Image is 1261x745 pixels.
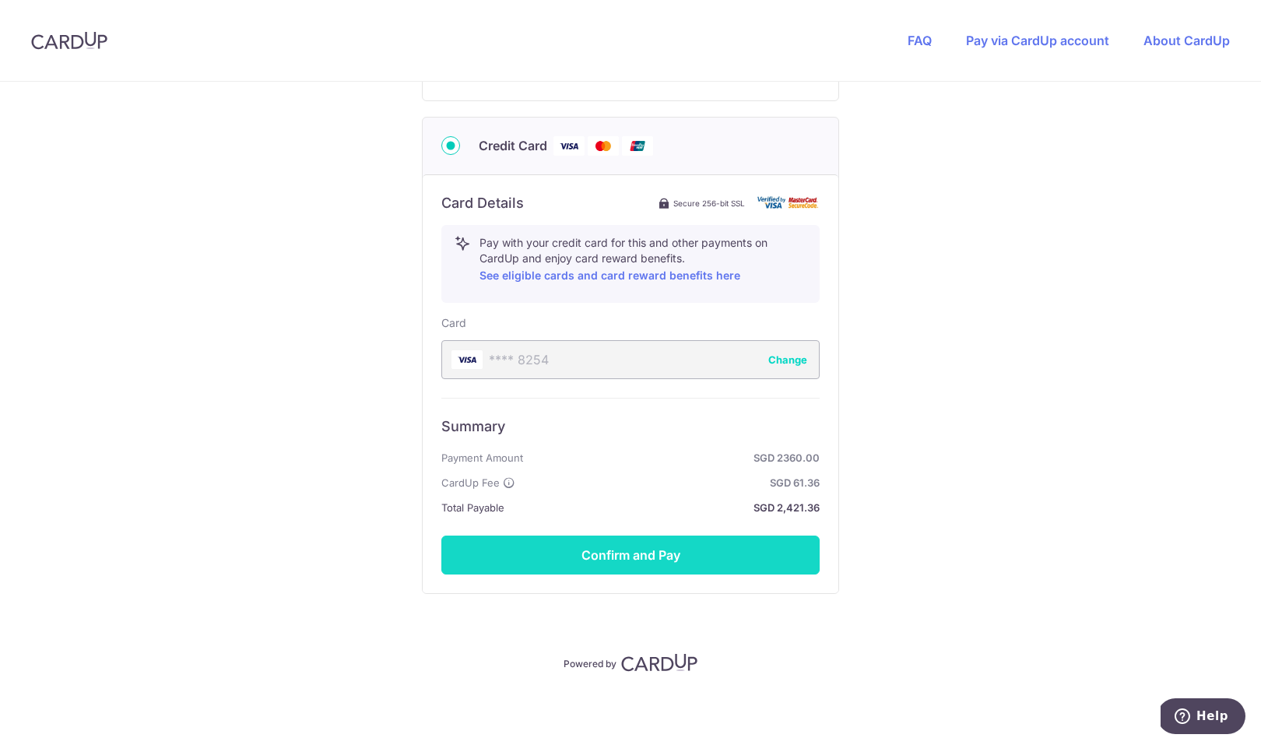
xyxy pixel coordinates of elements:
[966,33,1109,48] a: Pay via CardUp account
[511,498,820,517] strong: SGD 2,421.36
[441,448,523,467] span: Payment Amount
[479,136,547,155] span: Credit Card
[553,136,585,156] img: Visa
[621,653,697,672] img: CardUp
[441,136,820,156] div: Credit Card Visa Mastercard Union Pay
[1161,698,1245,737] iframe: Opens a widget where you can find more information
[529,448,820,467] strong: SGD 2360.00
[768,352,807,367] button: Change
[441,417,820,436] h6: Summary
[1143,33,1230,48] a: About CardUp
[479,235,806,285] p: Pay with your credit card for this and other payments on CardUp and enjoy card reward benefits.
[441,498,504,517] span: Total Payable
[908,33,932,48] a: FAQ
[479,269,740,282] a: See eligible cards and card reward benefits here
[441,536,820,575] button: Confirm and Pay
[441,473,500,492] span: CardUp Fee
[441,194,524,213] h6: Card Details
[673,197,745,209] span: Secure 256-bit SSL
[757,196,820,209] img: card secure
[31,31,107,50] img: CardUp
[564,655,616,670] p: Powered by
[588,136,619,156] img: Mastercard
[522,473,820,492] strong: SGD 61.36
[441,315,466,331] label: Card
[622,136,653,156] img: Union Pay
